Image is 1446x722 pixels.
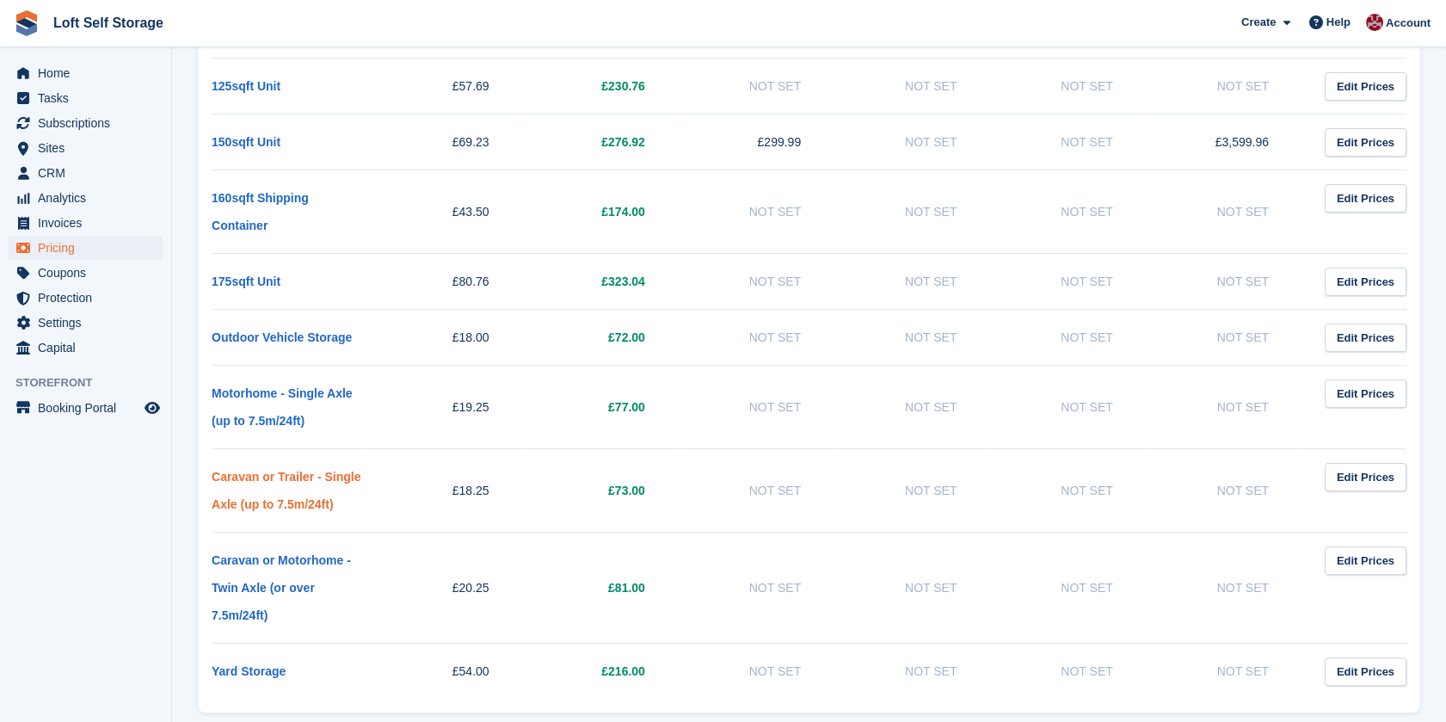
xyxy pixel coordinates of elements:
[1148,449,1303,533] td: Not Set
[524,449,680,533] td: £73.00
[9,186,163,210] a: menu
[991,449,1147,533] td: Not Set
[38,236,141,260] span: Pricing
[367,533,523,644] td: £20.25
[367,449,523,533] td: £18.25
[38,111,141,135] span: Subscriptions
[212,275,280,288] a: 175sqft Unit
[367,59,523,114] td: £57.69
[1148,644,1303,700] td: Not Set
[835,170,991,254] td: Not Set
[1148,366,1303,449] td: Not Set
[524,366,680,449] td: £77.00
[38,61,141,85] span: Home
[524,533,680,644] td: £81.00
[680,114,835,170] td: £299.99
[680,449,835,533] td: Not Set
[680,310,835,366] td: Not Set
[9,136,163,160] a: menu
[1326,14,1351,31] span: Help
[680,59,835,114] td: Not Set
[9,311,163,335] a: menu
[38,336,141,360] span: Capital
[991,114,1147,170] td: Not Set
[212,386,353,428] a: Motorhome - Single Axle (up to 7.5m/24ft)
[835,59,991,114] td: Not Set
[9,161,163,185] a: menu
[38,396,141,420] span: Booking Portal
[14,10,40,36] img: stora-icon-8386f47178a22dfd0bd8f6a31ec36ba5ce8667c1dd55bd0f319d3a0aa187defe.svg
[524,114,680,170] td: £276.92
[680,644,835,700] td: Not Set
[835,533,991,644] td: Not Set
[38,286,141,310] span: Protection
[38,86,141,110] span: Tasks
[835,254,991,310] td: Not Set
[9,211,163,235] a: menu
[1148,533,1303,644] td: Not Set
[991,644,1147,700] td: Not Set
[9,111,163,135] a: menu
[1325,380,1406,408] a: Edit Prices
[9,286,163,310] a: menu
[212,664,286,678] a: Yard Storage
[1325,657,1406,686] a: Edit Prices
[991,254,1147,310] td: Not Set
[212,191,309,232] a: 160sqft Shipping Container
[1386,15,1431,32] span: Account
[1148,310,1303,366] td: Not Set
[38,311,141,335] span: Settings
[38,261,141,285] span: Coupons
[212,135,280,149] a: 150sqft Unit
[524,644,680,700] td: £216.00
[38,211,141,235] span: Invoices
[524,170,680,254] td: £174.00
[46,9,170,37] a: Loft Self Storage
[38,161,141,185] span: CRM
[1325,128,1406,157] a: Edit Prices
[680,366,835,449] td: Not Set
[142,398,163,418] a: Preview store
[367,366,523,449] td: £19.25
[1241,14,1276,31] span: Create
[367,114,523,170] td: £69.23
[680,533,835,644] td: Not Set
[1148,170,1303,254] td: Not Set
[1325,184,1406,213] a: Edit Prices
[991,366,1147,449] td: Not Set
[1325,268,1406,296] a: Edit Prices
[15,374,171,392] span: Storefront
[835,366,991,449] td: Not Set
[524,310,680,366] td: £72.00
[991,533,1147,644] td: Not Set
[1325,546,1406,575] a: Edit Prices
[680,170,835,254] td: Not Set
[524,59,680,114] td: £230.76
[524,254,680,310] td: £323.04
[212,553,351,622] a: Caravan or Motorhome - Twin Axle (or over 7.5m/24ft)
[367,254,523,310] td: £80.76
[1148,59,1303,114] td: Not Set
[991,310,1147,366] td: Not Set
[9,86,163,110] a: menu
[212,330,352,344] a: Outdoor Vehicle Storage
[680,254,835,310] td: Not Set
[1148,114,1303,170] td: £3,599.96
[367,644,523,700] td: £54.00
[1148,254,1303,310] td: Not Set
[367,310,523,366] td: £18.00
[9,261,163,285] a: menu
[9,61,163,85] a: menu
[367,170,523,254] td: £43.50
[1325,72,1406,101] a: Edit Prices
[9,336,163,360] a: menu
[835,310,991,366] td: Not Set
[991,59,1147,114] td: Not Set
[1366,14,1383,31] img: James Johnson
[1325,324,1406,352] a: Edit Prices
[991,170,1147,254] td: Not Set
[212,79,280,93] a: 125sqft Unit
[835,644,991,700] td: Not Set
[1325,463,1406,491] a: Edit Prices
[212,470,361,511] a: Caravan or Trailer - Single Axle (up to 7.5m/24ft)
